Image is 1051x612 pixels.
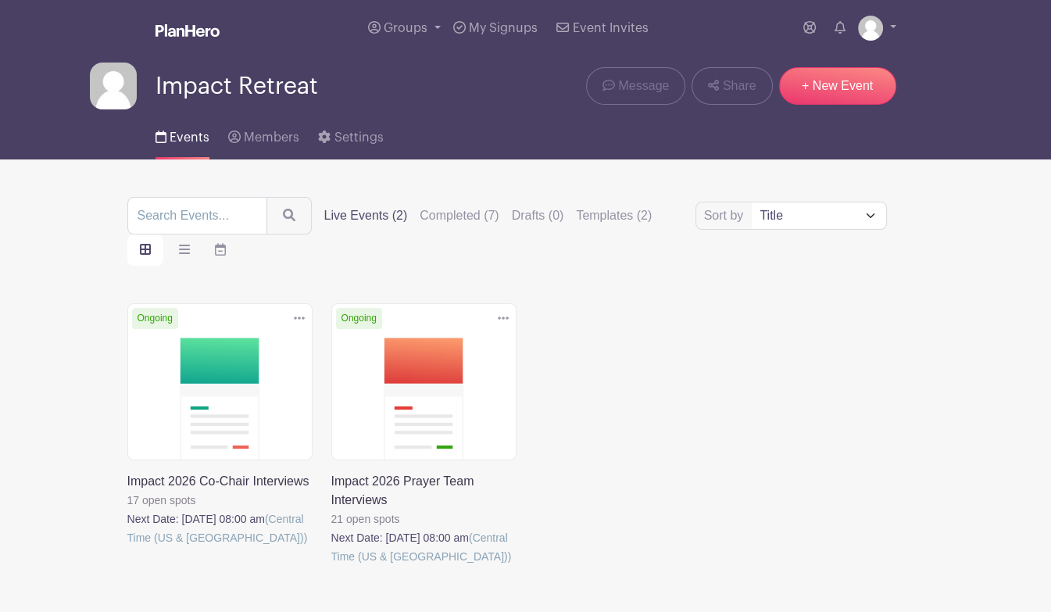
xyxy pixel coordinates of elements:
[576,206,652,225] label: Templates (2)
[156,24,220,37] img: logo_white-6c42ec7e38ccf1d336a20a19083b03d10ae64f83f12c07503d8b9e83406b4c7d.svg
[586,67,685,105] a: Message
[156,73,318,99] span: Impact Retreat
[420,206,499,225] label: Completed (7)
[228,109,299,159] a: Members
[618,77,669,95] span: Message
[858,16,883,41] img: default-ce2991bfa6775e67f084385cd625a349d9dcbb7a52a09fb2fda1e96e2d18dcdb.png
[127,234,238,266] div: order and view
[692,67,772,105] a: Share
[90,63,137,109] img: default-ce2991bfa6775e67f084385cd625a349d9dcbb7a52a09fb2fda1e96e2d18dcdb.png
[170,131,209,144] span: Events
[723,77,756,95] span: Share
[334,131,384,144] span: Settings
[512,206,564,225] label: Drafts (0)
[156,109,209,159] a: Events
[779,67,896,105] a: + New Event
[127,197,267,234] input: Search Events...
[573,22,649,34] span: Event Invites
[318,109,383,159] a: Settings
[384,22,427,34] span: Groups
[324,206,408,225] label: Live Events (2)
[704,206,749,225] label: Sort by
[324,206,652,225] div: filters
[244,131,299,144] span: Members
[469,22,538,34] span: My Signups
